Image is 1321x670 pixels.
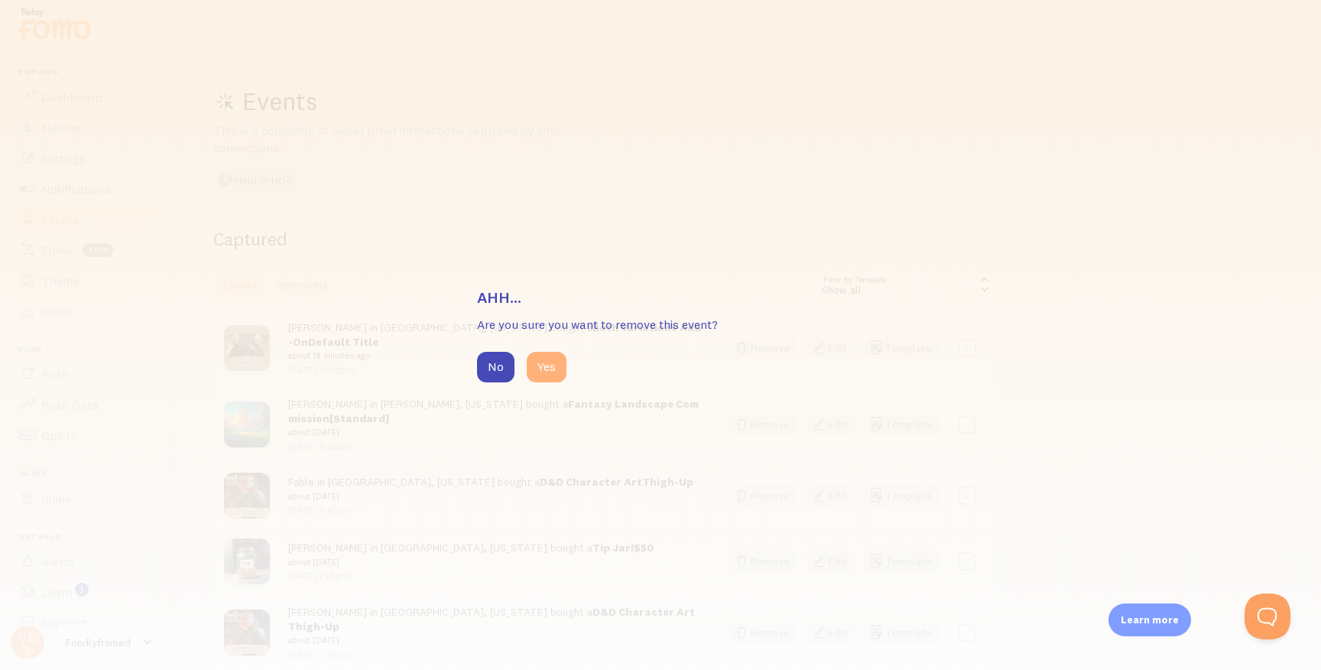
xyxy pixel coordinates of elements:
iframe: Help Scout Beacon - Open [1245,594,1290,639]
h3: Ahh... [477,288,844,307]
button: No [477,352,514,382]
div: Learn more [1108,603,1191,636]
p: Learn more [1121,613,1179,627]
p: Are you sure you want to remove this event? [477,316,844,333]
button: Yes [527,352,566,382]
